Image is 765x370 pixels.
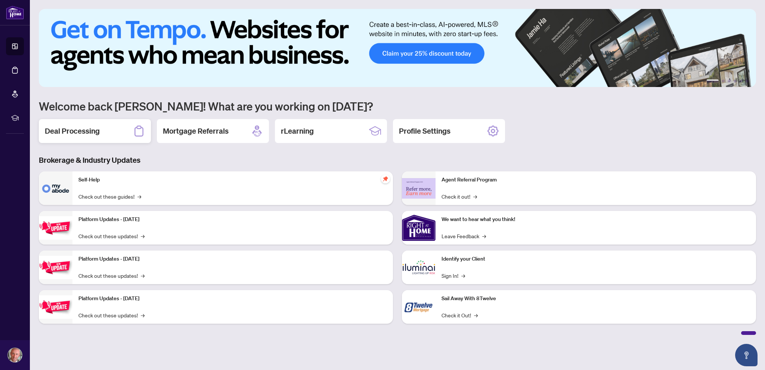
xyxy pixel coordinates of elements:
[78,255,387,263] p: Platform Updates - [DATE]
[39,99,756,113] h1: Welcome back [PERSON_NAME]! What are you working on [DATE]?
[442,311,478,319] a: Check it Out!→
[39,155,756,165] h3: Brokerage & Industry Updates
[78,176,387,184] p: Self-Help
[78,215,387,224] p: Platform Updates - [DATE]
[442,271,465,280] a: Sign In!→
[163,126,229,136] h2: Mortgage Referrals
[402,178,436,199] img: Agent Referral Program
[442,215,750,224] p: We want to hear what you think!
[137,192,141,200] span: →
[399,126,450,136] h2: Profile Settings
[442,255,750,263] p: Identify your Client
[78,192,141,200] a: Check out these guides!→
[39,256,72,279] img: Platform Updates - July 8, 2025
[734,80,737,83] button: 4
[474,311,478,319] span: →
[83,44,126,49] div: Keywords by Traffic
[281,126,314,136] h2: rLearning
[402,211,436,245] img: We want to hear what you think!
[482,232,486,240] span: →
[746,80,749,83] button: 6
[442,295,750,303] p: Sail Away With 8Twelve
[45,126,100,136] h2: Deal Processing
[28,44,67,49] div: Domain Overview
[78,232,145,240] a: Check out these updates!→
[12,19,18,25] img: website_grey.svg
[78,295,387,303] p: Platform Updates - [DATE]
[461,271,465,280] span: →
[39,171,72,205] img: Self-Help
[442,232,486,240] a: Leave Feedback→
[722,80,725,83] button: 2
[20,43,26,49] img: tab_domain_overview_orange.svg
[740,80,743,83] button: 5
[21,12,37,18] div: v 4.0.25
[728,80,731,83] button: 3
[78,311,145,319] a: Check out these updates!→
[735,344,758,366] button: Open asap
[707,80,719,83] button: 1
[473,192,477,200] span: →
[442,192,477,200] a: Check it out!→
[141,311,145,319] span: →
[12,12,18,18] img: logo_orange.svg
[442,176,750,184] p: Agent Referral Program
[402,290,436,324] img: Sail Away With 8Twelve
[19,19,124,25] div: Domain: [PERSON_NAME][DOMAIN_NAME]
[381,174,390,183] span: pushpin
[6,6,24,19] img: logo
[39,216,72,240] img: Platform Updates - July 21, 2025
[8,348,22,362] img: Profile Icon
[78,271,145,280] a: Check out these updates!→
[39,295,72,319] img: Platform Updates - June 23, 2025
[39,9,756,87] img: Slide 0
[141,271,145,280] span: →
[402,251,436,284] img: Identify your Client
[141,232,145,240] span: →
[74,43,80,49] img: tab_keywords_by_traffic_grey.svg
